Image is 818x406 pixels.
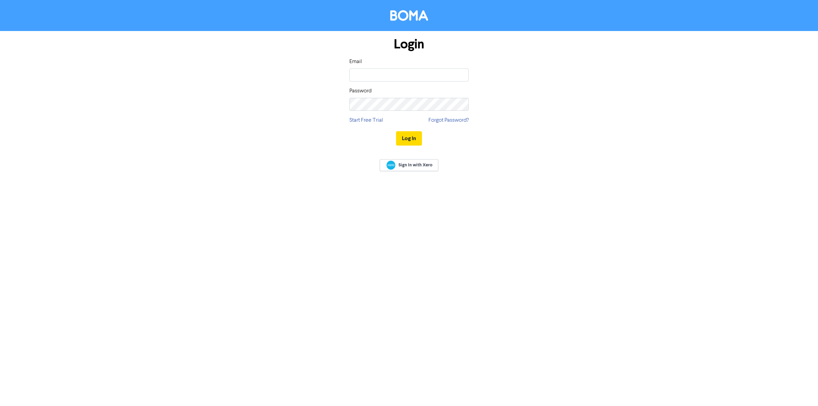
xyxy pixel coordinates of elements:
label: Email [349,58,362,66]
a: Forgot Password? [428,116,469,124]
img: BOMA Logo [390,10,428,21]
img: Xero logo [387,161,395,170]
h1: Login [349,36,469,52]
a: Start Free Trial [349,116,383,124]
button: Log In [396,131,422,146]
a: Sign In with Xero [380,159,438,171]
span: Sign In with Xero [398,162,433,168]
label: Password [349,87,372,95]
